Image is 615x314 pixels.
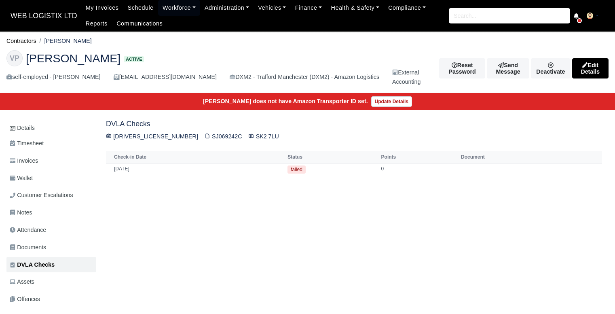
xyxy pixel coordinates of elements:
[114,72,217,82] div: [EMAIL_ADDRESS][DOMAIN_NAME]
[10,277,34,286] span: Assets
[439,58,485,78] button: Reset Password
[575,275,615,314] iframe: Chat Widget
[6,222,96,238] a: Attendance
[6,257,96,273] a: DVLA Checks
[10,191,73,200] span: Customer Escalations
[6,50,23,66] div: VP
[6,291,96,307] a: Offences
[10,156,38,165] span: Invoices
[371,96,412,107] a: Update Details
[6,72,101,82] div: self-employed - [PERSON_NAME]
[6,38,36,44] a: Contractors
[10,243,46,252] span: Documents
[81,16,112,32] a: Reports
[6,136,96,151] a: Timesheet
[6,240,96,255] a: Documents
[531,58,570,78] a: Deactivate
[10,225,46,235] span: Attendance
[449,8,570,23] input: Search...
[230,72,379,82] div: DXM2 - Trafford Manchester (DXM2) - Amazon Logistics
[10,208,32,217] span: Notes
[0,44,615,93] div: Varghese Thekkekara Poulose
[10,174,33,183] span: Wallet
[572,58,609,78] a: Edit Details
[26,53,120,64] span: [PERSON_NAME]
[6,205,96,221] a: Notes
[10,139,44,148] span: Timesheet
[106,132,602,141] div: [DRIVERS_LICENSE_NUMBER] SJ069242C SK2 7LU
[10,260,55,269] span: DVLA Checks
[6,170,96,186] a: Wallet
[36,36,92,46] li: [PERSON_NAME]
[379,151,459,163] th: Points
[6,8,81,24] a: WEB LOGISTIX LTD
[106,163,285,176] td: [DATE]
[106,120,602,128] h5: DVLA Checks
[124,56,144,62] span: Active
[6,153,96,169] a: Invoices
[285,151,379,163] th: Status
[6,121,96,136] a: Details
[459,151,602,163] th: Document
[379,163,459,176] td: 0
[106,151,285,163] th: Check-in Date
[112,16,167,32] a: Communications
[487,58,530,78] a: Send Message
[392,68,421,87] div: External Accounting
[287,165,306,174] span: failed
[10,295,40,304] span: Offences
[6,187,96,203] a: Customer Escalations
[6,274,96,290] a: Assets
